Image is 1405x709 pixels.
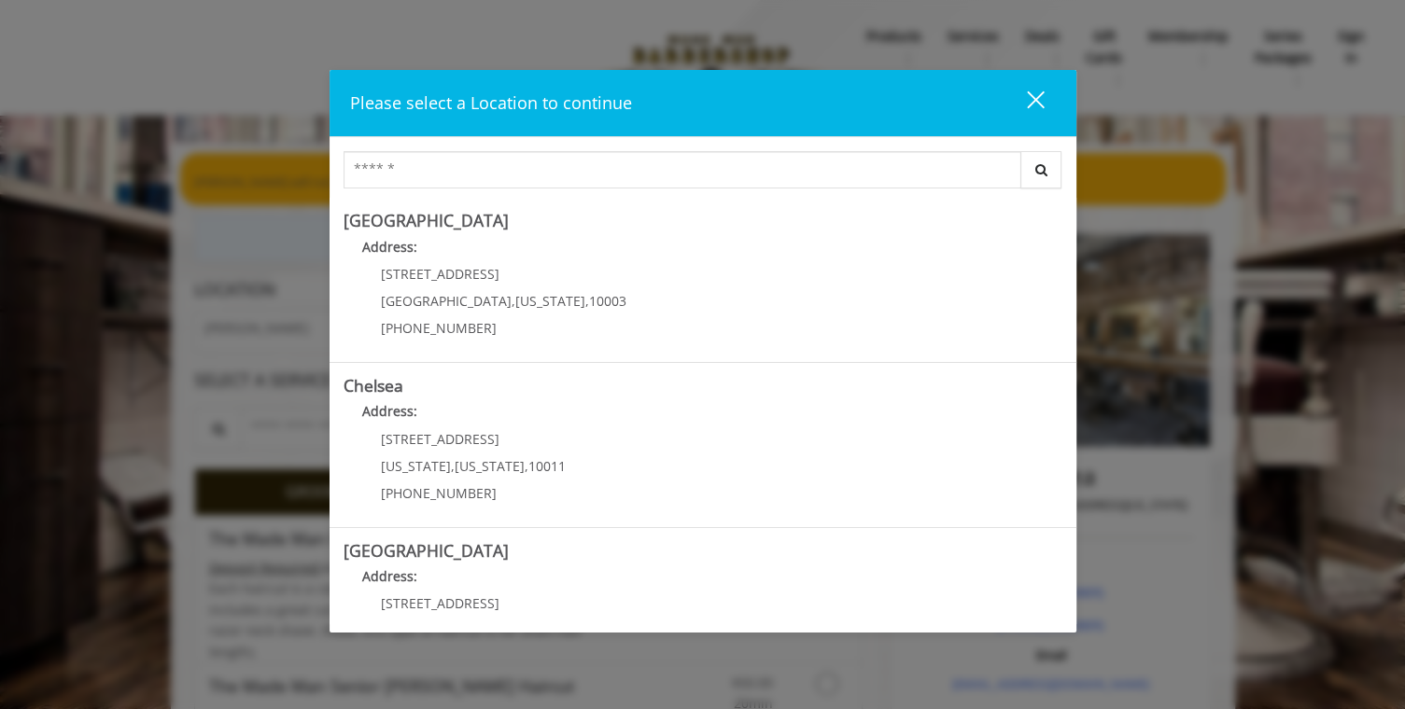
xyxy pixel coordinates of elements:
span: [GEOGRAPHIC_DATA] [381,292,512,310]
span: 10003 [589,292,626,310]
span: , [525,457,528,475]
span: , [512,292,515,310]
i: Search button [1031,163,1052,176]
span: [US_STATE] [455,621,525,639]
span: [US_STATE] [455,457,525,475]
span: , [451,457,455,475]
span: [PHONE_NUMBER] [381,319,497,337]
span: [STREET_ADDRESS] [381,594,499,612]
div: close dialog [1005,90,1043,118]
span: , [585,292,589,310]
input: Search Center [344,151,1021,188]
span: [STREET_ADDRESS] [381,430,499,448]
span: Please select a Location to continue [350,91,632,114]
span: [US_STATE] [381,457,451,475]
b: [GEOGRAPHIC_DATA] [344,539,509,562]
b: Address: [362,567,417,585]
span: , [525,621,528,639]
span: [US_STATE] [515,292,585,310]
b: Chelsea [344,374,403,396]
span: [US_STATE] [381,621,451,639]
b: Address: [362,402,417,420]
b: [GEOGRAPHIC_DATA] [344,209,509,231]
button: close dialog [992,84,1056,122]
b: Address: [362,238,417,256]
span: , [451,621,455,639]
span: 10011 [528,457,566,475]
span: [STREET_ADDRESS] [381,265,499,283]
span: [PHONE_NUMBER] [381,484,497,502]
div: Center Select [344,151,1062,198]
span: 10011 [528,621,566,639]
